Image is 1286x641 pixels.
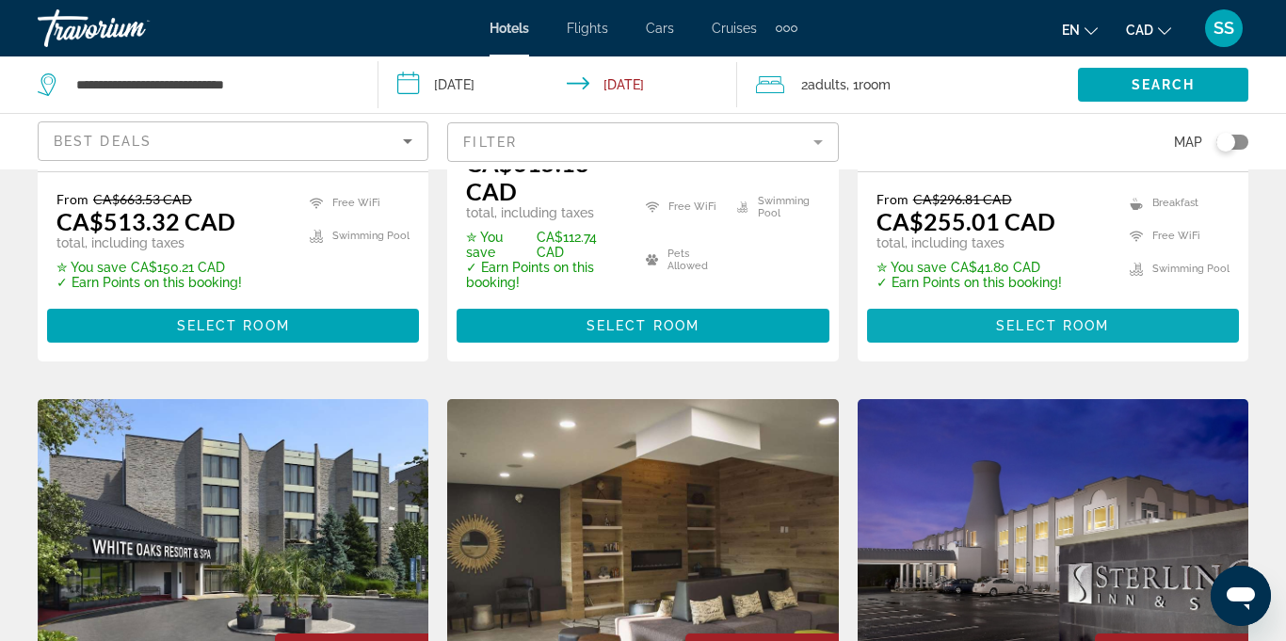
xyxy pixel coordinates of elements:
[457,313,828,334] a: Select Room
[876,260,1062,275] p: CA$41.80 CAD
[54,134,152,149] span: Best Deals
[876,207,1055,235] ins: CA$255.01 CAD
[876,191,908,207] span: From
[54,130,412,152] mat-select: Sort by
[466,230,621,260] p: CA$112.74 CAD
[56,260,242,275] p: CA$150.21 CAD
[859,77,891,92] span: Room
[466,149,589,205] ins: CA$615.18 CAD
[47,309,419,343] button: Select Room
[490,21,529,36] a: Hotels
[876,260,946,275] span: ✮ You save
[447,121,838,163] button: Filter
[47,313,419,334] a: Select Room
[776,13,797,43] button: Extra navigation items
[300,224,410,248] li: Swimming Pool
[646,21,674,36] a: Cars
[587,318,699,333] span: Select Room
[712,21,757,36] a: Cruises
[1214,19,1234,38] span: SS
[93,191,192,207] del: CA$663.53 CAD
[1120,257,1230,280] li: Swimming Pool
[1062,23,1080,38] span: en
[466,205,621,220] p: total, including taxes
[300,191,410,215] li: Free WiFi
[1126,16,1171,43] button: Change currency
[846,72,891,98] span: , 1
[728,185,819,229] li: Swimming Pool
[876,275,1062,290] p: ✓ Earn Points on this booking!
[876,235,1062,250] p: total, including taxes
[996,318,1109,333] span: Select Room
[177,318,290,333] span: Select Room
[636,185,728,229] li: Free WiFi
[38,4,226,53] a: Travorium
[867,313,1239,334] a: Select Room
[1120,191,1230,215] li: Breakfast
[1126,23,1153,38] span: CAD
[1062,16,1098,43] button: Change language
[913,191,1012,207] del: CA$296.81 CAD
[737,56,1078,113] button: Travelers: 2 adults, 0 children
[567,21,608,36] a: Flights
[1078,68,1248,102] button: Search
[56,275,242,290] p: ✓ Earn Points on this booking!
[808,77,846,92] span: Adults
[56,235,242,250] p: total, including taxes
[1199,8,1248,48] button: User Menu
[1211,566,1271,626] iframe: Button to launch messaging window
[867,309,1239,343] button: Select Room
[1120,224,1230,248] li: Free WiFi
[56,191,88,207] span: From
[466,260,621,290] p: ✓ Earn Points on this booking!
[1174,129,1202,155] span: Map
[466,230,531,260] span: ✮ You save
[56,260,126,275] span: ✮ You save
[56,207,235,235] ins: CA$513.32 CAD
[1202,134,1248,151] button: Toggle map
[636,238,728,281] li: Pets Allowed
[457,309,828,343] button: Select Room
[378,56,738,113] button: Check-in date: Sep 26, 2025 Check-out date: Sep 28, 2025
[1132,77,1196,92] span: Search
[801,72,846,98] span: 2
